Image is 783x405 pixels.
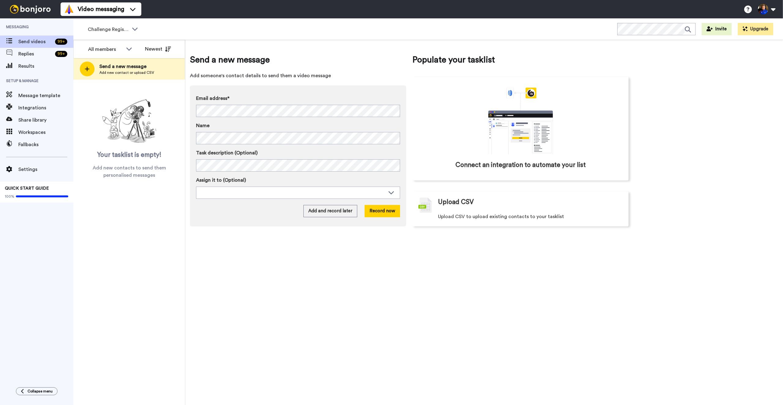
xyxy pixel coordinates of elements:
div: All members [88,46,123,53]
span: Replies [18,50,53,58]
span: Add new contact or upload CSV [99,70,154,75]
img: ready-set-action.png [99,97,160,146]
span: Name [196,122,210,129]
img: bj-logo-header-white.svg [7,5,53,13]
span: Send videos [18,38,53,45]
button: Record now [365,205,400,217]
button: Invite [702,23,732,35]
span: Collapse menu [28,389,53,394]
img: csv-grey.png [418,198,432,213]
span: Your tasklist is empty! [97,150,161,160]
div: animation [475,88,566,154]
span: Upload CSV to upload existing contacts to your tasklist [438,213,564,220]
button: Collapse menu [16,387,58,395]
span: Integrations [18,104,73,112]
div: 99 + [55,51,67,57]
button: Add and record later [303,205,357,217]
span: Challenge Registrants [88,26,129,33]
span: Send a new message [99,63,154,70]
span: QUICK START GUIDE [5,186,49,191]
button: Newest [140,43,176,55]
span: Settings [18,166,73,173]
span: Send a new message [190,54,406,66]
span: Populate your tasklist [412,54,629,66]
span: Video messaging [78,5,124,13]
span: Results [18,62,73,70]
span: 100% [5,194,14,199]
img: vm-color.svg [64,4,74,14]
span: Share library [18,116,73,124]
label: Assign it to (Optional) [196,176,400,184]
button: Upgrade [738,23,773,35]
label: Task description (Optional) [196,149,400,157]
div: 99 + [55,39,67,45]
span: Workspaces [18,129,73,136]
span: Fallbacks [18,141,73,148]
span: Message template [18,92,73,99]
label: Email address* [196,95,400,102]
span: Add new contacts to send them personalised messages [83,164,176,179]
span: Connect an integration to automate your list [455,161,586,170]
span: Upload CSV [438,198,474,207]
span: Add someone's contact details to send them a video message [190,72,406,79]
